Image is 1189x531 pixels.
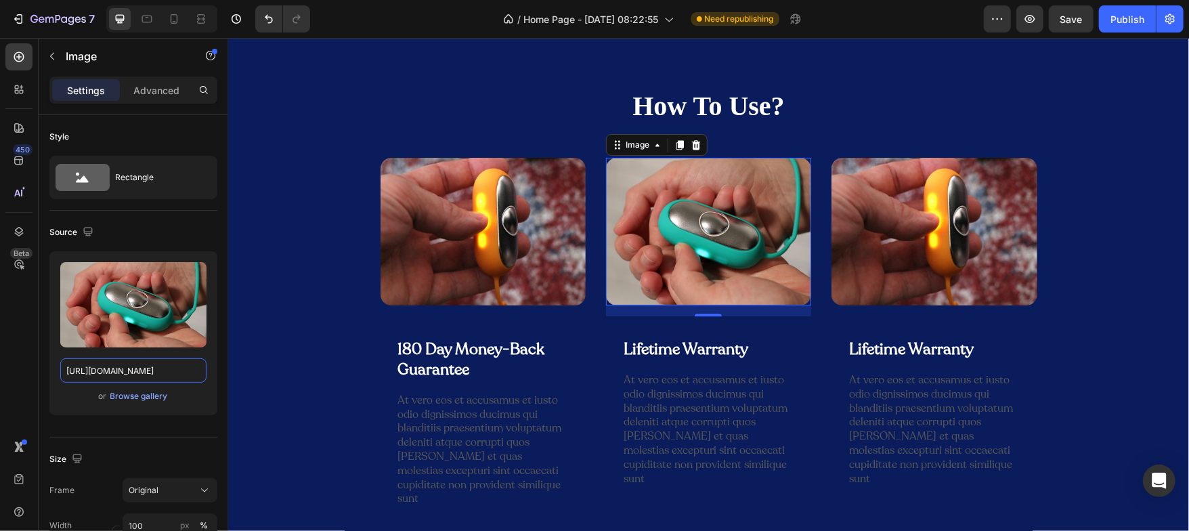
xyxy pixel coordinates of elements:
[395,335,565,448] p: At vero eos et accusamus et iusto odio dignissimos ducimus qui blanditiis praesentium voluptatum ...
[603,120,808,268] img: chillpill-s5-1-01.jpg
[228,38,1189,531] iframe: Design area
[378,120,583,268] img: chillpill-s5-2-01.jpg
[133,83,179,98] p: Advanced
[110,389,169,403] button: Browse gallery
[99,388,107,404] span: or
[395,101,424,113] div: Image
[5,5,101,33] button: 7
[10,248,33,259] div: Beta
[60,262,207,347] img: preview-image
[705,13,774,25] span: Need republishing
[49,484,74,496] label: Frame
[395,301,520,322] p: Lifetime Warranty
[123,478,217,503] button: Original
[13,144,33,155] div: 450
[1099,5,1156,33] button: Publish
[255,5,310,33] div: Undo/Redo
[1143,465,1175,497] div: Open Intercom Messenger
[49,131,69,143] div: Style
[518,12,521,26] span: /
[1060,14,1083,25] span: Save
[60,358,207,383] input: https://example.com/image.jpg
[1049,5,1094,33] button: Save
[67,83,105,98] p: Settings
[49,450,85,469] div: Size
[1110,12,1144,26] div: Publish
[621,335,791,448] p: At vero eos et accusamus et iusto odio dignissimos ducimus qui blanditiis praesentium voluptatum ...
[524,12,659,26] span: Home Page - [DATE] 08:22:55
[66,48,181,64] p: Image
[49,224,96,242] div: Source
[621,301,745,322] p: Lifetime Warranty
[89,11,95,27] p: 7
[129,484,158,496] span: Original
[110,390,168,402] div: Browse gallery
[115,162,198,193] div: Rectangle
